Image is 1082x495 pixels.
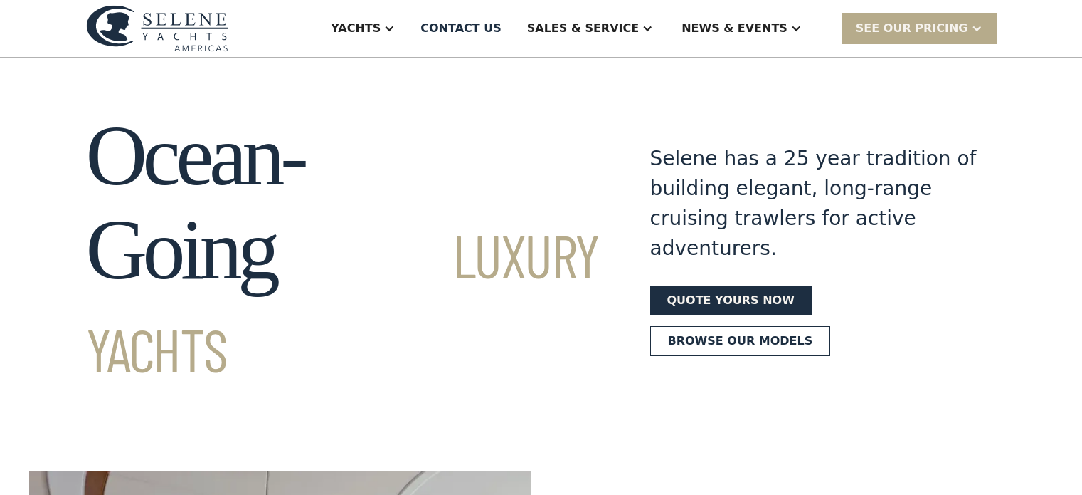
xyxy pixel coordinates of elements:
div: Selene has a 25 year tradition of building elegant, long-range cruising trawlers for active adven... [650,144,977,264]
img: logo [86,5,228,51]
div: Sales & Service [527,20,639,37]
div: News & EVENTS [681,20,787,37]
div: SEE Our Pricing [842,13,997,43]
a: Quote yours now [650,286,812,315]
div: Yachts [331,20,381,37]
div: Contact US [420,20,502,37]
div: SEE Our Pricing [856,20,968,37]
h1: Ocean-Going [86,109,599,391]
span: Luxury Yachts [86,219,599,385]
a: Browse our models [650,326,831,356]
